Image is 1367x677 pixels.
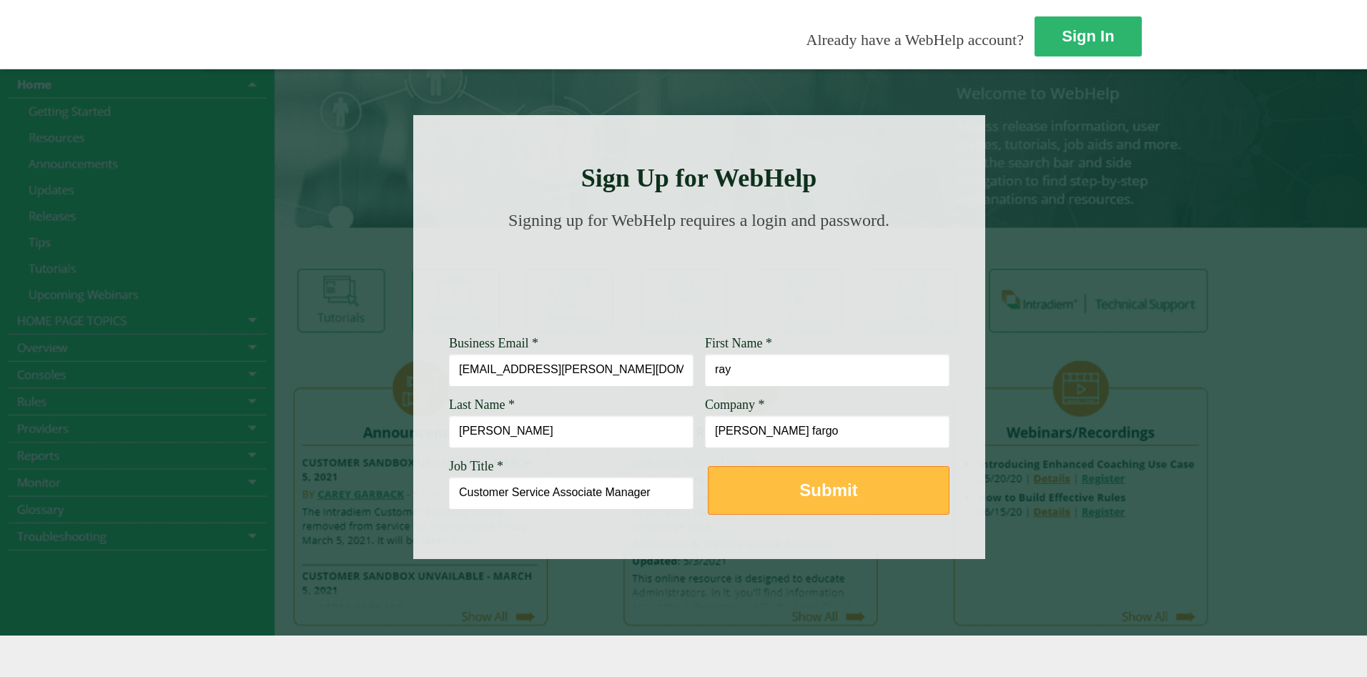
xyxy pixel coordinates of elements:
img: Need Credentials? Sign up below. Have Credentials? Use the sign-in button. [458,244,941,316]
span: Last Name * [449,397,515,412]
span: Business Email * [449,336,538,350]
span: Company * [705,397,765,412]
button: Submit [708,466,949,515]
span: Job Title * [449,459,503,473]
span: Signing up for WebHelp requires a login and password. [508,211,889,229]
strong: Sign Up for WebHelp [581,164,817,192]
strong: Sign In [1062,27,1114,45]
span: First Name * [705,336,772,350]
a: Sign In [1035,16,1142,56]
strong: Submit [799,480,857,500]
span: Already have a WebHelp account? [806,31,1024,49]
